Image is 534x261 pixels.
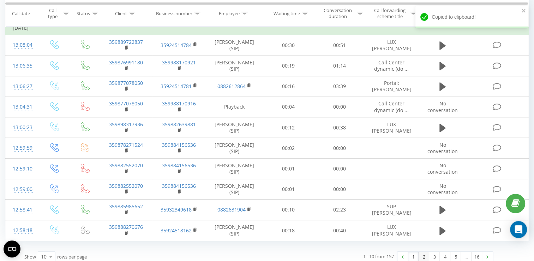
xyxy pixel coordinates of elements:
div: 12:58:41 [13,203,31,217]
td: 00:19 [263,56,314,76]
td: 03:39 [314,76,365,97]
td: 01:14 [314,56,365,76]
div: Conversation duration [320,7,355,19]
td: Portal: [PERSON_NAME] [365,76,418,97]
td: [DATE] [6,21,529,35]
a: 359888270676 [109,224,143,230]
button: Open CMP widget [4,240,20,257]
div: 12:58:18 [13,224,31,237]
div: 13:04:31 [13,100,31,114]
td: 00:51 [314,35,365,56]
td: [PERSON_NAME] (SIP) [206,158,263,179]
a: 35924514784 [161,42,192,48]
td: [PERSON_NAME] (SIP) [206,117,263,138]
span: No conversation [427,100,458,113]
a: 359882639881 [162,121,196,128]
td: LUX [PERSON_NAME] [365,220,418,241]
div: 13:08:04 [13,38,31,52]
div: Waiting time [274,10,300,16]
div: 12:59:59 [13,141,31,155]
td: 00:18 [263,220,314,241]
div: Call forwarding scheme title [371,7,408,19]
div: Status [77,10,90,16]
span: Show [24,254,36,260]
a: 359885985652 [109,203,143,210]
td: 00:01 [263,158,314,179]
td: 00:00 [314,138,365,158]
div: Employee [219,10,240,16]
div: 13:06:27 [13,80,31,93]
div: 13:06:35 [13,59,31,73]
span: No conversation [427,162,458,175]
a: 359898317936 [109,121,143,128]
td: 00:10 [263,199,314,220]
a: 359889722837 [109,39,143,45]
td: 00:01 [263,179,314,199]
a: 35924518162 [161,227,192,234]
div: Copied to clipboard! [415,6,528,28]
td: 00:30 [263,35,314,56]
span: rows per page [57,254,87,260]
a: 359988170921 [162,59,196,66]
a: 359988170916 [162,100,196,107]
a: 35924514781 [161,83,192,89]
a: 359884156536 [162,141,196,148]
td: [PERSON_NAME] (SIP) [206,138,263,158]
span: Call Center dynamic (do ... [374,59,409,72]
div: 12:59:10 [13,162,31,176]
a: 359876991180 [109,59,143,66]
div: 13:00:23 [13,121,31,134]
div: Business number [156,10,192,16]
td: [PERSON_NAME] (SIP) [206,179,263,199]
span: No conversation [427,141,458,155]
td: 00:00 [314,179,365,199]
td: 00:00 [314,158,365,179]
td: LUX [PERSON_NAME] [365,35,418,56]
a: 359884156536 [162,182,196,189]
div: Open Intercom Messenger [510,221,527,238]
a: 35932349618 [161,206,192,213]
td: 00:02 [263,138,314,158]
div: 12:59:00 [13,182,31,196]
a: 359882552070 [109,182,143,189]
td: SUP [PERSON_NAME] [365,199,418,220]
div: 10 [41,253,47,260]
a: 0882612864 [217,83,246,89]
td: [PERSON_NAME] (SIP) [206,35,263,56]
a: 359877078050 [109,80,143,86]
div: Call type [44,7,61,19]
td: 00:00 [314,97,365,117]
td: LUX [PERSON_NAME] [365,117,418,138]
a: 359878271524 [109,141,143,148]
td: 00:40 [314,220,365,241]
a: 359882552070 [109,162,143,169]
div: Client [115,10,127,16]
button: close [521,8,526,14]
span: No conversation [427,182,458,196]
a: 0882631904 [217,206,246,213]
td: 00:38 [314,117,365,138]
div: 1 - 10 from 157 [363,253,394,260]
td: [PERSON_NAME] (SIP) [206,220,263,241]
span: Call Center dynamic (do ... [374,100,409,113]
a: 359884156536 [162,162,196,169]
td: 00:16 [263,76,314,97]
div: Call date [12,10,30,16]
td: [PERSON_NAME] (SIP) [206,56,263,76]
td: Playback [206,97,263,117]
a: 359877078050 [109,100,143,107]
td: 00:12 [263,117,314,138]
td: 02:23 [314,199,365,220]
td: 00:04 [263,97,314,117]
